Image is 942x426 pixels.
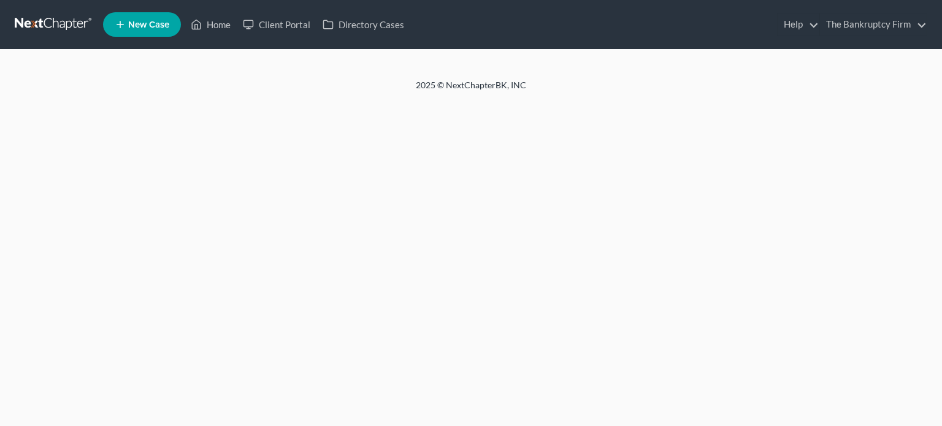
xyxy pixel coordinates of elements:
a: The Bankruptcy Firm [820,13,927,36]
a: Client Portal [237,13,316,36]
a: Help [778,13,819,36]
new-legal-case-button: New Case [103,12,181,37]
a: Home [185,13,237,36]
div: 2025 © NextChapterBK, INC [121,79,821,101]
a: Directory Cases [316,13,410,36]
